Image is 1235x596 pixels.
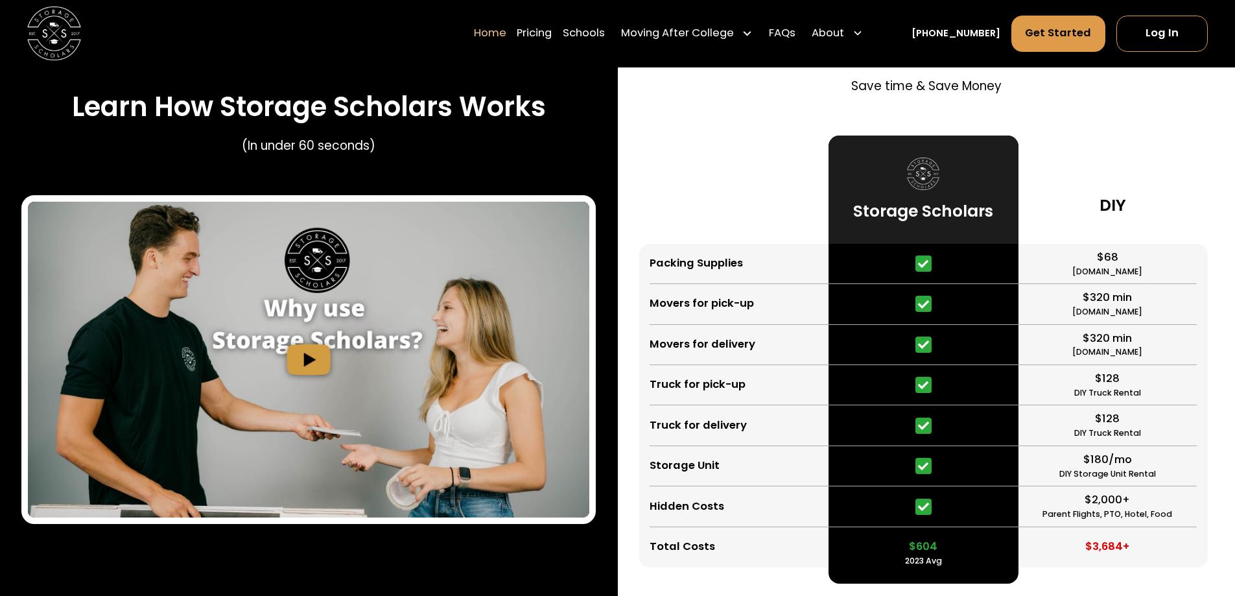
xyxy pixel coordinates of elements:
[28,202,589,518] a: open lightbox
[650,458,720,474] div: Storage Unit
[851,77,1002,95] p: Save time & Save Money
[517,15,552,53] a: Pricing
[1011,16,1106,52] a: Get Started
[1059,468,1156,481] div: DIY Storage Unit Rental
[1116,16,1208,52] a: Log In
[1095,411,1120,427] div: $128
[650,377,746,393] div: Truck for pick-up
[812,26,844,42] div: About
[242,137,375,155] p: (In under 60 seconds)
[1083,331,1132,347] div: $320 min
[650,418,747,434] div: Truck for delivery
[907,158,939,190] img: Storage Scholars logo.
[650,337,755,353] div: Movers for delivery
[1083,452,1132,468] div: $180/mo
[1097,250,1118,266] div: $68
[650,499,724,515] div: Hidden Costs
[1074,427,1141,440] div: DIY Truck Rental
[27,6,81,60] img: Storage Scholars main logo
[806,15,869,53] div: About
[1042,508,1172,521] div: Parent Flights, PTO, Hotel, Food
[28,202,589,518] img: Storage Scholars - How it Works video.
[909,539,937,555] div: $604
[853,201,993,222] h3: Storage Scholars
[1085,492,1130,508] div: $2,000+
[72,91,546,123] h3: Learn How Storage Scholars Works
[912,27,1000,41] a: [PHONE_NUMBER]
[1074,387,1141,399] div: DIY Truck Rental
[1083,290,1132,306] div: $320 min
[474,15,506,53] a: Home
[563,15,605,53] a: Schools
[769,15,795,53] a: FAQs
[621,26,734,42] div: Moving After College
[1100,195,1126,216] h3: DIY
[1072,266,1142,278] div: [DOMAIN_NAME]
[616,15,759,53] div: Moving After College
[1095,371,1120,387] div: $128
[650,539,715,555] div: Total Costs
[1072,306,1142,318] div: [DOMAIN_NAME]
[650,296,754,312] div: Movers for pick-up
[1072,346,1142,359] div: [DOMAIN_NAME]
[1085,539,1129,555] div: $3,684+
[650,256,743,272] div: Packing Supplies
[905,555,942,567] div: 2023 Avg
